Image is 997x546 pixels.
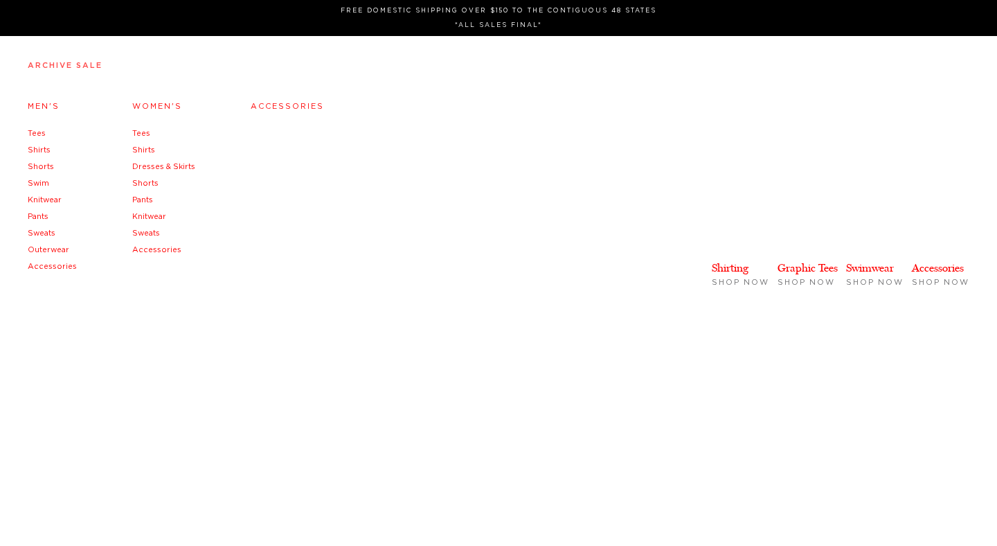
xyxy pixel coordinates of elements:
[28,146,51,154] a: Shirts
[778,261,838,274] a: Graphic Tees
[28,179,49,187] a: Swim
[28,263,77,270] a: Accessories
[28,62,102,69] a: Archive Sale
[28,196,62,204] a: Knitwear
[28,229,55,237] a: Sweats
[33,6,964,16] p: FREE DOMESTIC SHIPPING OVER $150 TO THE CONTIGUOUS 48 STATES
[28,163,54,170] a: Shorts
[912,261,964,274] a: Accessories
[132,103,182,110] a: Women's
[251,103,324,110] a: Accessories
[132,213,166,220] a: Knitwear
[28,213,48,220] a: Pants
[132,130,150,137] a: Tees
[28,130,46,137] a: Tees
[28,246,69,254] a: Outerwear
[132,229,160,237] a: Sweats
[33,20,964,30] p: *ALL SALES FINAL*
[132,246,181,254] a: Accessories
[132,179,159,187] a: Shorts
[846,261,894,274] a: Swimwear
[132,196,153,204] a: Pants
[712,261,748,274] a: Shirting
[132,163,195,170] a: Dresses & Skirts
[28,103,60,110] a: Men's
[132,146,155,154] a: Shirts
